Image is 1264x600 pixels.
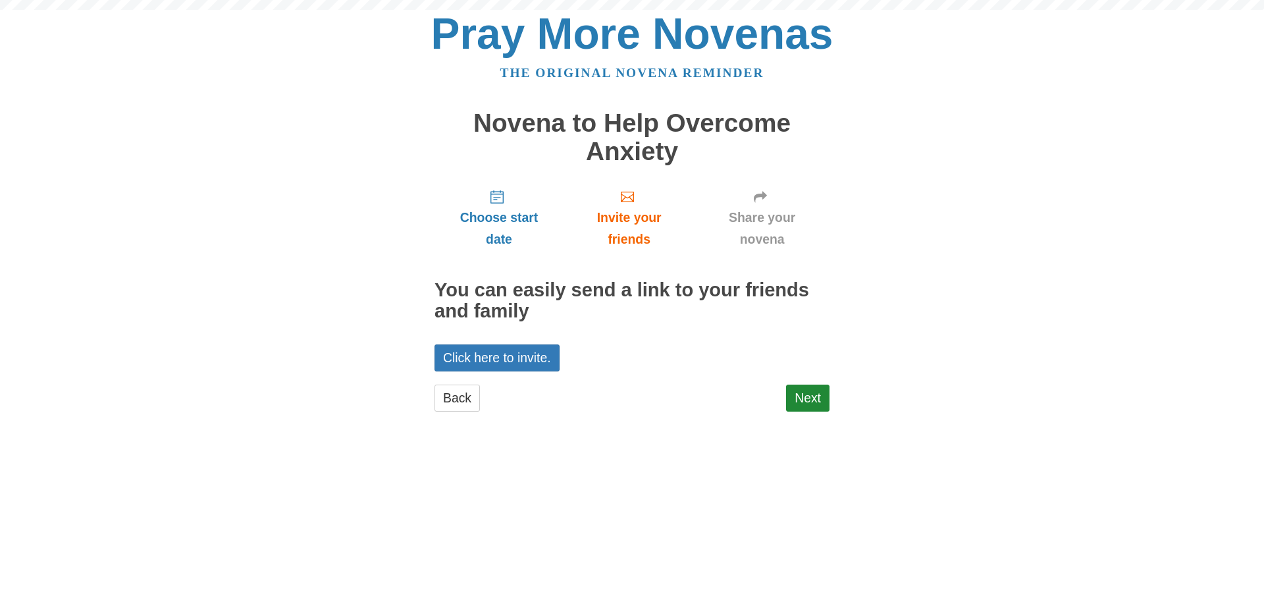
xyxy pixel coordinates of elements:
h2: You can easily send a link to your friends and family [434,280,829,322]
a: Back [434,385,480,412]
a: Click here to invite. [434,344,560,371]
a: Share your novena [695,178,829,257]
span: Invite your friends [577,207,681,250]
a: Pray More Novenas [431,9,833,58]
h1: Novena to Help Overcome Anxiety [434,109,829,165]
a: Next [786,385,829,412]
span: Choose start date [448,207,550,250]
span: Share your novena [708,207,816,250]
a: The original novena reminder [500,66,764,80]
a: Choose start date [434,178,564,257]
a: Invite your friends [564,178,695,257]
